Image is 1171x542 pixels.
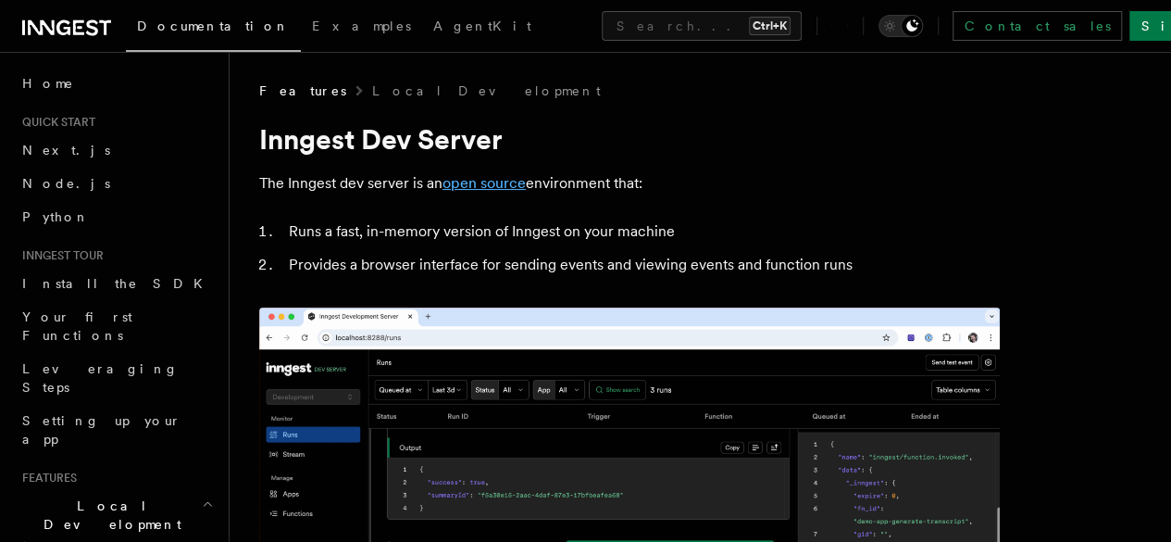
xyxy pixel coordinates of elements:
a: Home [15,67,218,100]
a: open source [442,174,526,192]
span: Leveraging Steps [22,361,179,395]
span: Home [22,74,74,93]
a: Local Development [372,82,601,100]
span: Quick start [15,115,95,130]
h1: Inngest Dev Server [259,122,1000,156]
span: AgentKit [433,19,531,33]
a: Setting up your app [15,404,218,456]
button: Local Development [15,489,218,541]
span: Next.js [22,143,110,158]
a: Your first Functions [15,300,218,352]
span: Inngest tour [15,248,104,263]
a: Contact sales [953,11,1122,41]
a: Next.js [15,133,218,167]
button: Toggle dark mode [878,15,923,37]
a: Leveraging Steps [15,352,218,404]
a: AgentKit [422,6,542,50]
a: Python [15,200,218,233]
span: Node.js [22,176,110,191]
li: Provides a browser interface for sending events and viewing events and function runs [283,252,1000,278]
li: Runs a fast, in-memory version of Inngest on your machine [283,219,1000,245]
a: Examples [301,6,422,50]
a: Node.js [15,167,218,200]
kbd: Ctrl+K [749,17,791,35]
span: Your first Functions [22,309,132,343]
button: Search...Ctrl+K [602,11,802,41]
span: Setting up your app [22,413,181,447]
span: Python [22,209,90,224]
span: Install the SDK [22,276,214,291]
a: Documentation [126,6,301,52]
span: Features [259,82,346,100]
span: Local Development [15,497,202,534]
span: Documentation [137,19,290,33]
a: Install the SDK [15,267,218,300]
p: The Inngest dev server is an environment that: [259,170,1000,196]
span: Examples [312,19,411,33]
span: Features [15,471,77,485]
